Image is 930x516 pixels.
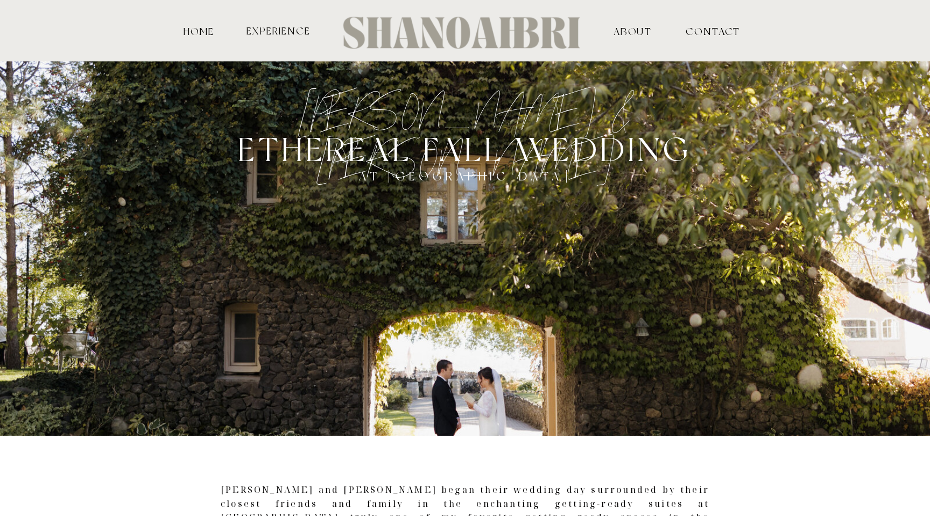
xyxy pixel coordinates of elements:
h1: At [GEOGRAPHIC_DATA] [276,169,654,201]
a: experience [245,25,312,36]
a: HOME [181,26,216,36]
h1: [PERSON_NAME] & [PERSON_NAME] [245,90,685,122]
a: contact [686,26,722,36]
a: ABOUT [580,26,686,36]
h1: ETHEREAL FALL WEDDING [116,129,814,161]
